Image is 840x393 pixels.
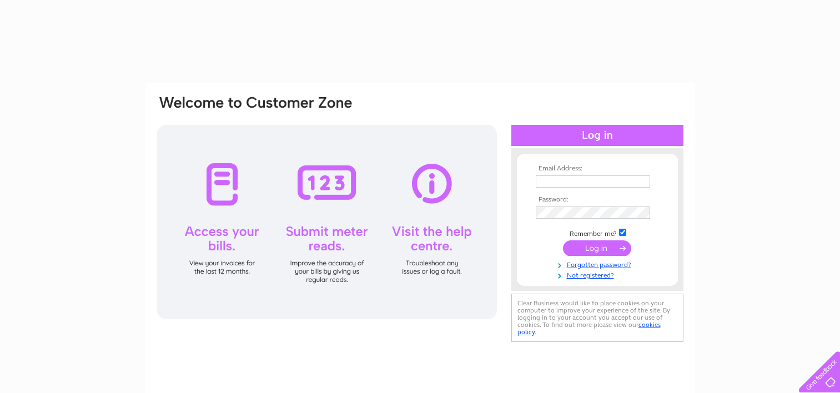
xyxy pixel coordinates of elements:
[536,259,662,269] a: Forgotten password?
[533,196,662,204] th: Password:
[517,321,661,336] a: cookies policy
[536,269,662,280] a: Not registered?
[533,165,662,173] th: Email Address:
[511,294,683,342] div: Clear Business would like to place cookies on your computer to improve your experience of the sit...
[533,227,662,238] td: Remember me?
[563,240,631,256] input: Submit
